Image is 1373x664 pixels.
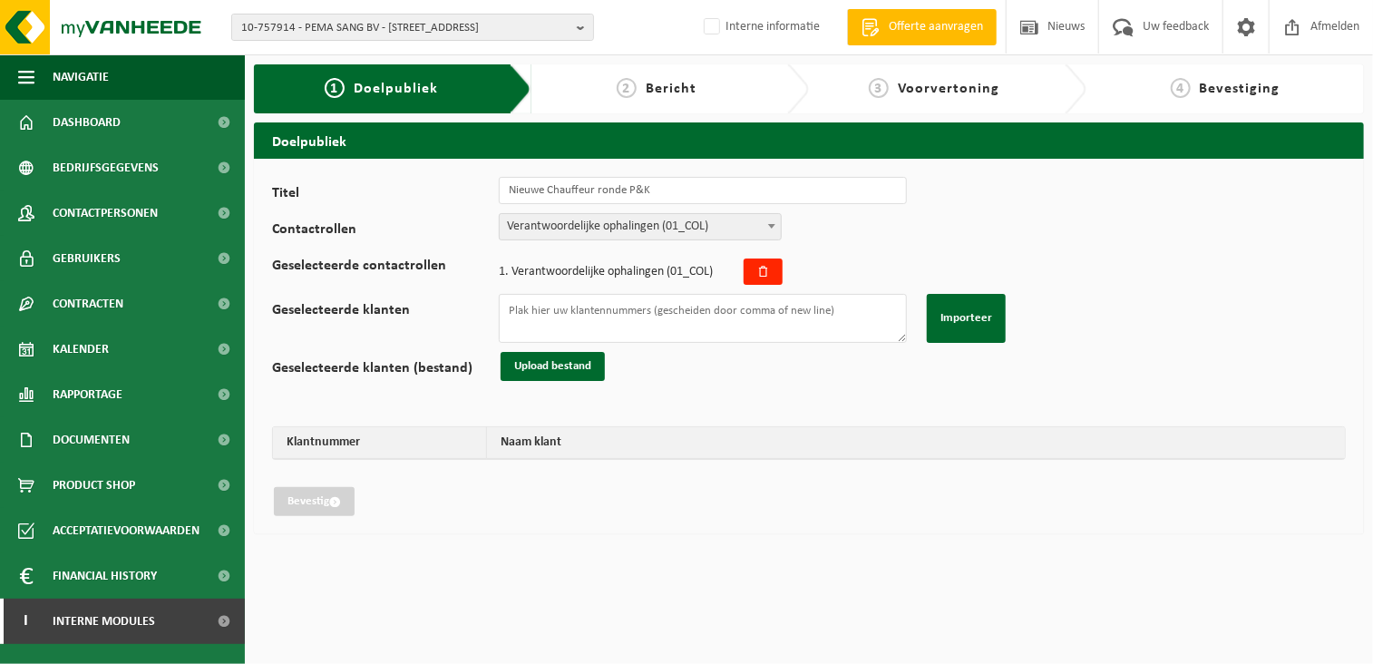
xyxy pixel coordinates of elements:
[499,213,782,240] span: Verantwoordelijke ophalingen (01_COL)
[898,82,999,96] span: Voorvertoning
[53,508,200,553] span: Acceptatievoorwaarden
[53,100,121,145] span: Dashboard
[847,9,997,45] a: Offerte aanvragen
[231,14,594,41] button: 10-757914 - PEMA SANG BV - [STREET_ADDRESS]
[927,294,1006,343] button: Importeer
[53,190,158,236] span: Contactpersonen
[53,327,109,372] span: Kalender
[53,417,130,463] span: Documenten
[499,266,713,278] span: . Verantwoordelijke ophalingen (01_COL)
[53,463,135,508] span: Product Shop
[354,82,438,96] span: Doelpubliek
[325,78,345,98] span: 1
[53,372,122,417] span: Rapportage
[53,281,123,327] span: Contracten
[274,487,355,516] button: Bevestig
[884,18,988,36] span: Offerte aanvragen
[53,54,109,100] span: Navigatie
[499,265,505,278] span: 1
[487,427,1345,459] th: Naam klant
[501,352,605,381] button: Upload bestand
[53,553,157,599] span: Financial History
[500,214,781,239] span: Verantwoordelijke ophalingen (01_COL)
[1171,78,1191,98] span: 4
[53,236,121,281] span: Gebruikers
[646,82,696,96] span: Bericht
[272,259,499,285] label: Geselecteerde contactrollen
[272,303,499,343] label: Geselecteerde klanten
[1200,82,1280,96] span: Bevestiging
[241,15,570,42] span: 10-757914 - PEMA SANG BV - [STREET_ADDRESS]
[272,361,499,381] label: Geselecteerde klanten (bestand)
[53,599,155,644] span: Interne modules
[272,186,499,204] label: Titel
[254,122,1364,158] h2: Doelpubliek
[700,14,820,41] label: Interne informatie
[869,78,889,98] span: 3
[273,427,487,459] th: Klantnummer
[272,222,499,240] label: Contactrollen
[18,599,34,644] span: I
[617,78,637,98] span: 2
[53,145,159,190] span: Bedrijfsgegevens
